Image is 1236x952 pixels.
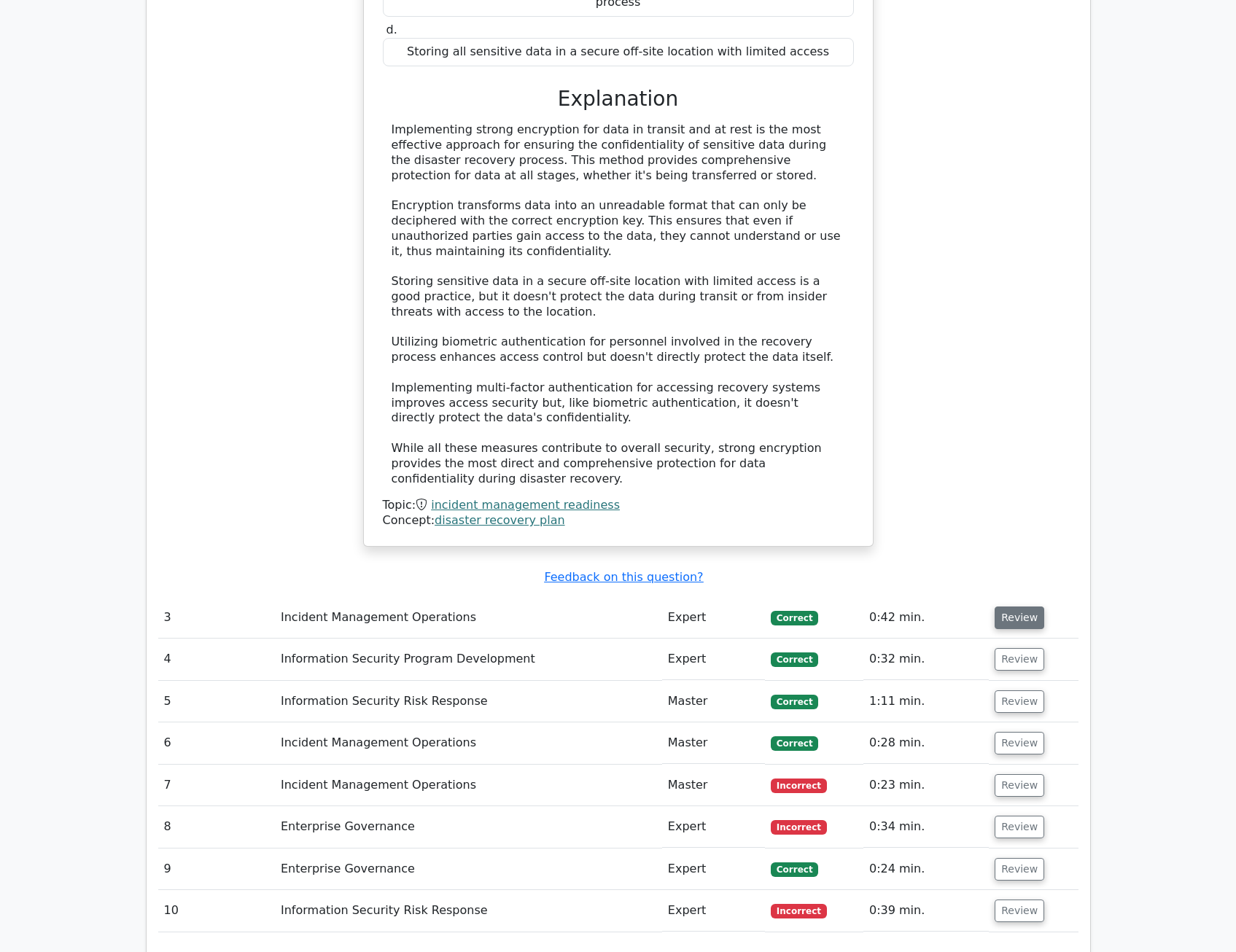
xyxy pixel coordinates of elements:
[662,722,765,764] td: Master
[158,890,275,932] td: 10
[662,681,765,722] td: Master
[995,816,1044,838] button: Review
[995,690,1044,713] button: Review
[275,806,662,848] td: Enterprise Governance
[863,722,989,764] td: 0:28 min.
[662,639,765,680] td: Expert
[995,858,1044,881] button: Review
[771,652,818,667] span: Correct
[275,639,662,680] td: Information Security Program Development
[275,890,662,932] td: Information Security Risk Response
[431,498,620,512] a: incident management readiness
[158,639,275,680] td: 4
[771,695,818,709] span: Correct
[995,774,1044,797] button: Review
[383,498,854,513] div: Topic:
[392,87,845,112] h3: Explanation
[662,890,765,932] td: Expert
[863,765,989,806] td: 0:23 min.
[275,722,662,764] td: Incident Management Operations
[386,23,397,36] span: d.
[863,597,989,639] td: 0:42 min.
[662,806,765,848] td: Expert
[863,681,989,722] td: 1:11 min.
[275,597,662,639] td: Incident Management Operations
[383,38,854,66] div: Storing all sensitive data in a secure off-site location with limited access
[995,732,1044,754] button: Review
[662,848,765,890] td: Expert
[662,597,765,639] td: Expert
[863,848,989,890] td: 0:24 min.
[158,722,275,764] td: 6
[275,765,662,806] td: Incident Management Operations
[863,639,989,680] td: 0:32 min.
[158,765,275,806] td: 7
[771,736,818,751] span: Correct
[771,779,827,793] span: Incorrect
[158,597,275,639] td: 3
[158,848,275,890] td: 9
[392,122,845,486] div: Implementing strong encryption for data in transit and at rest is the most effective approach for...
[863,890,989,932] td: 0:39 min.
[771,611,818,625] span: Correct
[275,681,662,722] td: Information Security Risk Response
[275,848,662,890] td: Enterprise Governance
[158,681,275,722] td: 5
[435,513,565,527] a: disaster recovery plan
[158,806,275,848] td: 8
[662,765,765,806] td: Master
[863,806,989,848] td: 0:34 min.
[544,570,703,584] a: Feedback on this question?
[771,904,827,918] span: Incorrect
[995,606,1044,629] button: Review
[995,648,1044,671] button: Review
[771,862,818,877] span: Correct
[771,820,827,835] span: Incorrect
[383,513,854,528] div: Concept:
[995,900,1044,922] button: Review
